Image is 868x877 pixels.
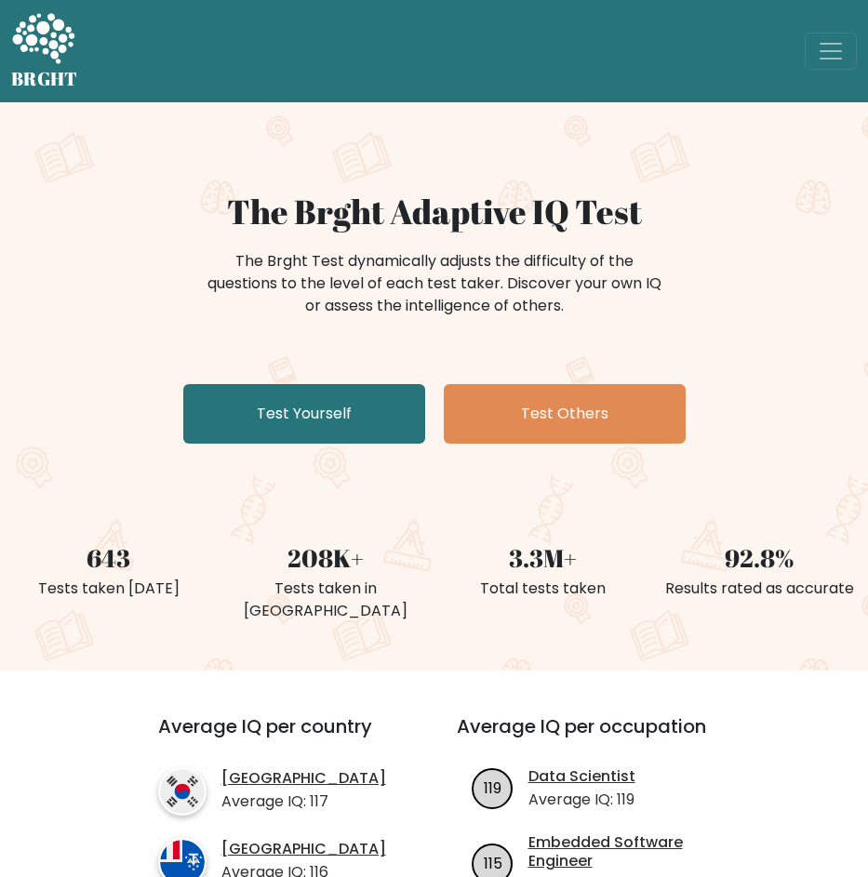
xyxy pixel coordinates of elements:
[662,578,857,600] div: Results rated as accurate
[202,250,667,317] div: The Brght Test dynamically adjusts the difficulty of the questions to the level of each test take...
[662,540,857,578] div: 92.8%
[528,833,733,872] a: Embedded Software Engineer
[805,33,857,70] button: Toggle navigation
[11,578,206,600] div: Tests taken [DATE]
[221,840,386,859] a: [GEOGRAPHIC_DATA]
[528,789,635,811] p: Average IQ: 119
[158,715,390,760] h3: Average IQ per country
[446,578,640,600] div: Total tests taken
[446,540,640,578] div: 3.3M+
[11,7,78,95] a: BRGHT
[483,853,501,874] text: 115
[11,540,206,578] div: 643
[457,715,733,760] h3: Average IQ per occupation
[11,192,857,232] h1: The Brght Adaptive IQ Test
[221,791,386,813] p: Average IQ: 117
[444,384,686,444] a: Test Others
[528,767,635,787] a: Data Scientist
[228,540,422,578] div: 208K+
[11,68,78,90] h5: BRGHT
[484,777,501,799] text: 119
[158,767,207,816] img: country
[228,578,422,622] div: Tests taken in [GEOGRAPHIC_DATA]
[221,769,386,789] a: [GEOGRAPHIC_DATA]
[183,384,425,444] a: Test Yourself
